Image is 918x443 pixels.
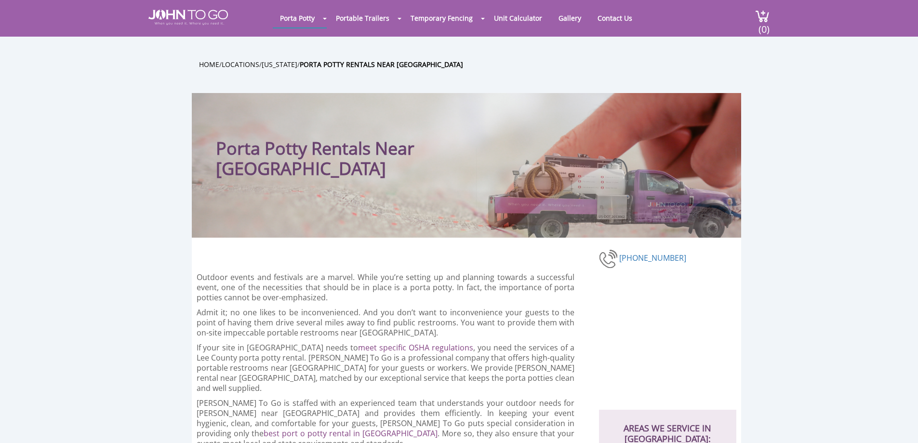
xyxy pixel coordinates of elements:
span: (0) [758,15,770,36]
p: If your site in [GEOGRAPHIC_DATA] needs to , you need the services of a Lee County porta potty re... [197,343,575,393]
a: best port o potty rental in [GEOGRAPHIC_DATA] [264,428,438,439]
p: Outdoor events and festivals are a marvel. While you’re setting up and planning towards a success... [197,272,575,303]
a: [PHONE_NUMBER] [619,253,686,263]
a: Home [199,60,219,69]
a: Locations [222,60,259,69]
a: [US_STATE] [262,60,297,69]
img: Porta Potty Rentals Near Lee County - Porta Potty [599,248,619,269]
p: Admit it; no one likes to be inconvenienced. And you don’t want to inconvenience your guests to t... [197,308,575,338]
a: Gallery [551,9,588,27]
img: JOHN to go [148,10,228,25]
a: meet specific OSHA regulations [358,342,473,353]
a: Contact Us [590,9,639,27]
img: cart a [755,10,770,23]
a: Porta Potty Rentals Near [GEOGRAPHIC_DATA] [300,60,463,69]
a: Temporary Fencing [403,9,480,27]
a: Portable Trailers [329,9,397,27]
a: Unit Calculator [487,9,549,27]
a: Porta Potty [273,9,322,27]
ul: / / / [199,59,748,70]
h1: Porta Potty Rentals Near [GEOGRAPHIC_DATA] [216,112,527,179]
img: Truck [476,148,736,238]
